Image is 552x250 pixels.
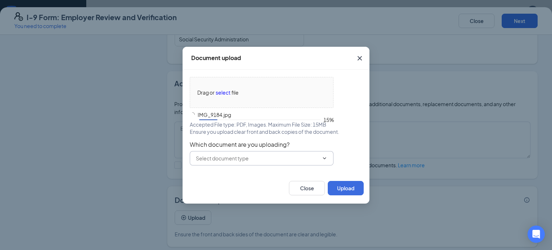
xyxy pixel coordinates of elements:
span: Accepted File type: PDF, Images. Maximum File Size: 15MB [190,121,326,128]
span: select [216,88,230,96]
span: Drag or [197,88,215,96]
svg: ChevronDown [322,155,327,161]
button: Close [289,181,325,195]
div: Open Intercom Messenger [528,226,545,243]
span: Which document are you uploading? [190,141,362,148]
span: Ensure you upload clear front and back copies of the document. [190,128,339,135]
button: Upload [328,181,364,195]
span: IMG_9184.jpg [195,111,325,119]
button: Close [350,47,369,70]
span: loading [189,112,195,118]
div: Document upload [191,54,241,62]
svg: Cross [355,54,364,63]
input: Select document type [196,154,319,162]
span: file [231,88,239,96]
span: 15% [323,117,333,122]
span: Drag orselectfile [190,77,333,108]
